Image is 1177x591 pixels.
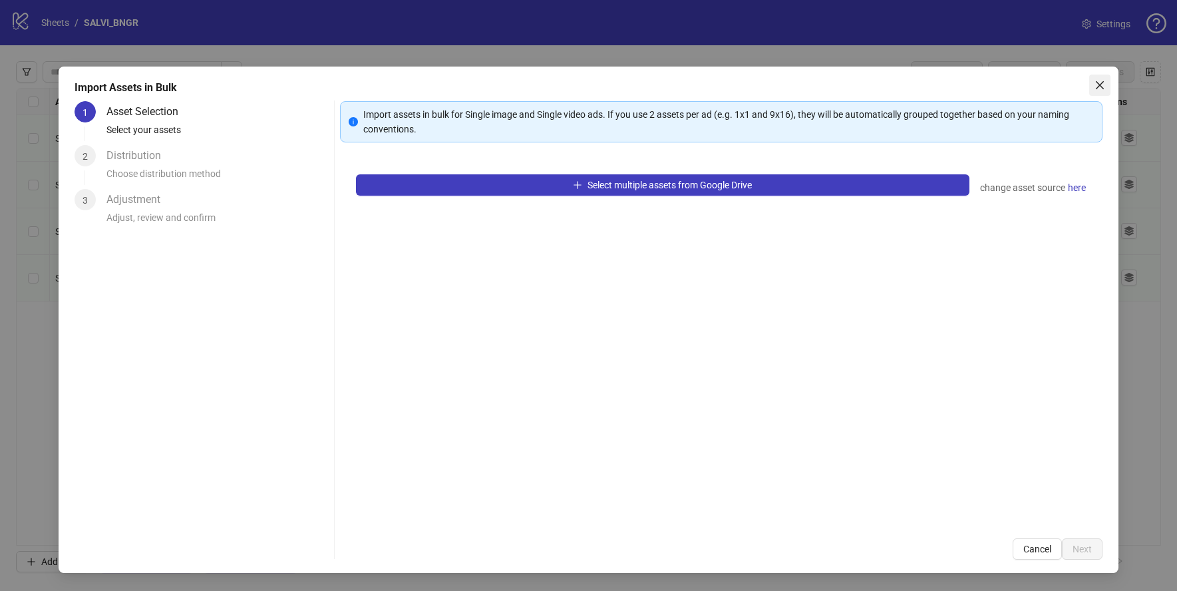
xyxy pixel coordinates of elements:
[980,180,1087,196] div: change asset source
[363,107,1093,136] div: Import assets in bulk for Single image and Single video ads. If you use 2 assets per ad (e.g. 1x1...
[356,174,969,196] button: Select multiple assets from Google Drive
[106,145,172,166] div: Distribution
[349,117,358,126] span: info-circle
[1089,75,1110,96] button: Close
[106,101,189,122] div: Asset Selection
[573,180,582,190] span: plus
[83,107,88,118] span: 1
[1068,180,1086,195] span: here
[1062,538,1102,560] button: Next
[1023,544,1051,554] span: Cancel
[106,210,329,233] div: Adjust, review and confirm
[1067,180,1087,196] a: here
[1013,538,1062,560] button: Cancel
[106,189,171,210] div: Adjustment
[106,122,329,145] div: Select your assets
[106,166,329,189] div: Choose distribution method
[588,180,752,190] span: Select multiple assets from Google Drive
[1094,80,1105,91] span: close
[83,151,88,162] span: 2
[83,195,88,206] span: 3
[75,80,1102,96] div: Import Assets in Bulk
